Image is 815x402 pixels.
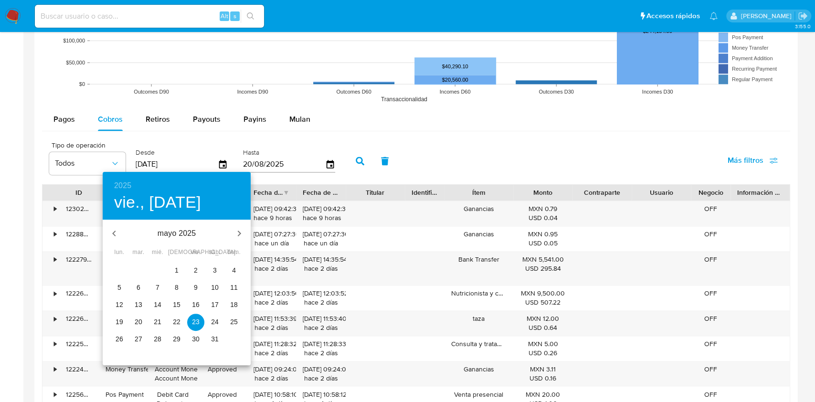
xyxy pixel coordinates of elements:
button: 14 [149,296,166,314]
button: vie., [DATE] [114,192,201,212]
button: 12 [111,296,128,314]
button: 18 [225,296,243,314]
p: 17 [211,300,219,309]
button: 11 [225,279,243,296]
p: 27 [135,334,142,344]
p: 12 [116,300,123,309]
p: 20 [135,317,142,327]
p: 2 [194,265,198,275]
button: 2025 [114,179,131,192]
button: 15 [168,296,185,314]
button: 24 [206,314,223,331]
p: 10 [211,283,219,292]
p: 19 [116,317,123,327]
p: 15 [173,300,180,309]
button: 10 [206,279,223,296]
p: mayo 2025 [126,228,228,239]
p: 25 [230,317,238,327]
p: 11 [230,283,238,292]
button: 8 [168,279,185,296]
p: 13 [135,300,142,309]
p: 8 [175,283,179,292]
span: dom. [225,248,243,257]
button: 4 [225,262,243,279]
p: 9 [194,283,198,292]
p: 21 [154,317,161,327]
button: 29 [168,331,185,348]
p: 31 [211,334,219,344]
p: 5 [117,283,121,292]
p: 26 [116,334,123,344]
button: 6 [130,279,147,296]
p: 28 [154,334,161,344]
button: 25 [225,314,243,331]
button: 26 [111,331,128,348]
p: 24 [211,317,219,327]
button: 28 [149,331,166,348]
p: 4 [232,265,236,275]
p: 3 [213,265,217,275]
button: 13 [130,296,147,314]
span: vie. [187,248,204,257]
button: 7 [149,279,166,296]
button: 1 [168,262,185,279]
button: 5 [111,279,128,296]
button: 31 [206,331,223,348]
p: 6 [137,283,140,292]
span: mié. [149,248,166,257]
p: 1 [175,265,179,275]
button: 16 [187,296,204,314]
button: 19 [111,314,128,331]
button: 20 [130,314,147,331]
span: [DEMOGRAPHIC_DATA]. [168,248,185,257]
p: 23 [192,317,200,327]
p: 30 [192,334,200,344]
button: 27 [130,331,147,348]
button: 21 [149,314,166,331]
p: 16 [192,300,200,309]
p: 7 [156,283,159,292]
span: sáb. [206,248,223,257]
span: mar. [130,248,147,257]
button: 23 [187,314,204,331]
span: lun. [111,248,128,257]
button: 17 [206,296,223,314]
p: 18 [230,300,238,309]
p: 29 [173,334,180,344]
button: 9 [187,279,204,296]
button: 3 [206,262,223,279]
button: 22 [168,314,185,331]
p: 14 [154,300,161,309]
button: 30 [187,331,204,348]
p: 22 [173,317,180,327]
button: 2 [187,262,204,279]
